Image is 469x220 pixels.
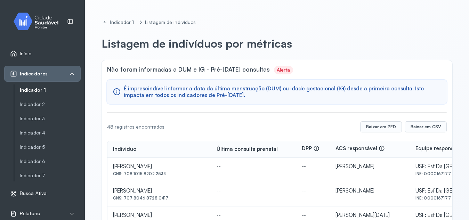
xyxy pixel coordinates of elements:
[20,114,81,123] a: Indicador 3
[102,36,292,50] p: Listagem de indivíduos por métricas
[10,50,75,57] a: Início
[10,190,75,197] a: Busca Ativa
[20,143,81,152] a: Indicador 5
[277,67,290,73] div: Alerta
[302,188,325,194] div: --
[113,146,136,153] div: Indivíduo
[405,121,447,132] button: Baixar em CSV
[20,100,81,109] a: Indicador 2
[360,121,402,132] button: Baixar em PFD
[302,145,320,153] div: DPP
[113,188,205,194] div: [PERSON_NAME]
[110,19,135,25] div: Indicador 1
[144,18,197,27] a: Listagem de indivíduos
[107,124,164,130] div: 48 registros encontrados
[113,212,205,219] div: [PERSON_NAME]
[20,116,81,122] a: Indicador 3
[145,19,196,25] div: Listagem de indivíduos
[217,146,278,153] div: Última consulta prenatal
[107,66,270,74] span: Não foram informadas a DUM e IG - Pré-[DATE] consultas
[102,18,137,27] a: Indicador 1
[217,188,291,194] div: --
[7,11,70,32] img: monitor.svg
[20,190,47,196] span: Busca Ativa
[335,145,385,153] div: ACS responsável
[113,171,205,176] div: CNS: 708 1015 8202 2533
[20,157,81,166] a: Indicador 6
[20,71,48,77] span: Indicadores
[20,171,81,180] a: Indicador 7
[113,163,205,170] div: [PERSON_NAME]
[335,212,404,219] div: [PERSON_NAME][DATE]
[20,130,81,136] a: Indicador 4
[124,85,441,99] span: É imprescindível informar a data da última menstruação (DUM) ou idade gestacional (IG) desde a pr...
[20,129,81,137] a: Indicador 4
[217,163,291,170] div: --
[113,196,205,201] div: CNS: 707 8046 8728 0417
[335,188,404,194] div: [PERSON_NAME]
[20,211,40,217] span: Relatório
[20,87,81,93] a: Indicador 1
[20,173,81,179] a: Indicador 7
[20,144,81,150] a: Indicador 5
[335,163,404,170] div: [PERSON_NAME]
[20,86,81,95] a: Indicador 1
[20,158,81,164] a: Indicador 6
[217,212,291,219] div: --
[302,163,325,170] div: --
[20,101,81,107] a: Indicador 2
[302,212,325,219] div: --
[20,51,32,57] span: Início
